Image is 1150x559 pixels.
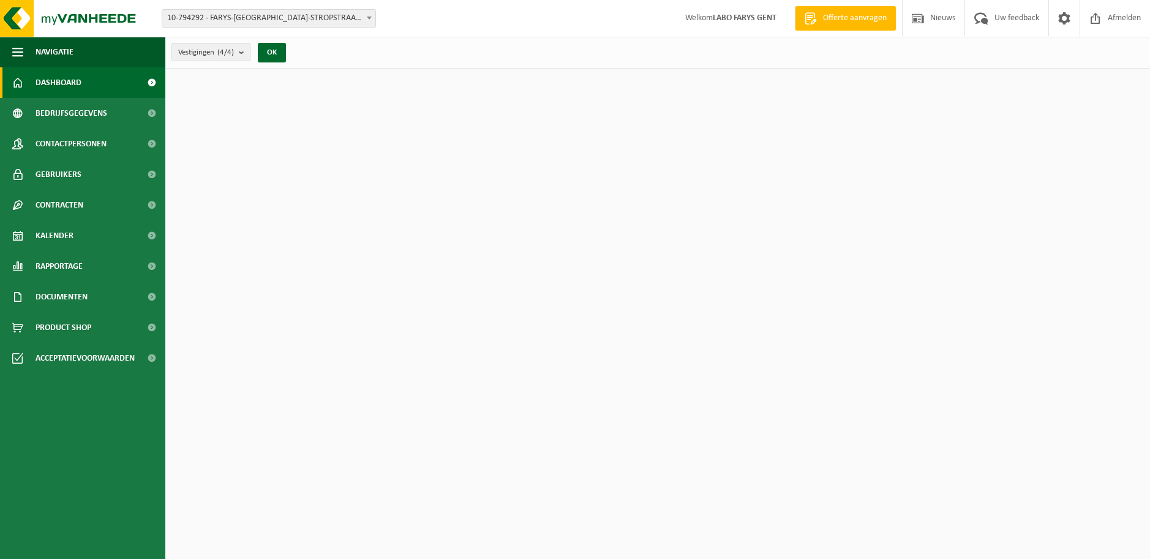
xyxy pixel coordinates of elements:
[36,67,81,98] span: Dashboard
[178,43,234,62] span: Vestigingen
[36,190,83,220] span: Contracten
[171,43,250,61] button: Vestigingen(4/4)
[162,10,375,27] span: 10-794292 - FARYS-GENT-STROPSTRAAT - GENT
[795,6,896,31] a: Offerte aanvragen
[36,343,135,373] span: Acceptatievoorwaarden
[36,312,91,343] span: Product Shop
[162,9,376,28] span: 10-794292 - FARYS-GENT-STROPSTRAAT - GENT
[36,282,88,312] span: Documenten
[36,129,107,159] span: Contactpersonen
[820,12,890,24] span: Offerte aanvragen
[713,13,776,23] strong: LABO FARYS GENT
[36,159,81,190] span: Gebruikers
[36,251,83,282] span: Rapportage
[258,43,286,62] button: OK
[36,220,73,251] span: Kalender
[36,98,107,129] span: Bedrijfsgegevens
[217,48,234,56] count: (4/4)
[36,37,73,67] span: Navigatie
